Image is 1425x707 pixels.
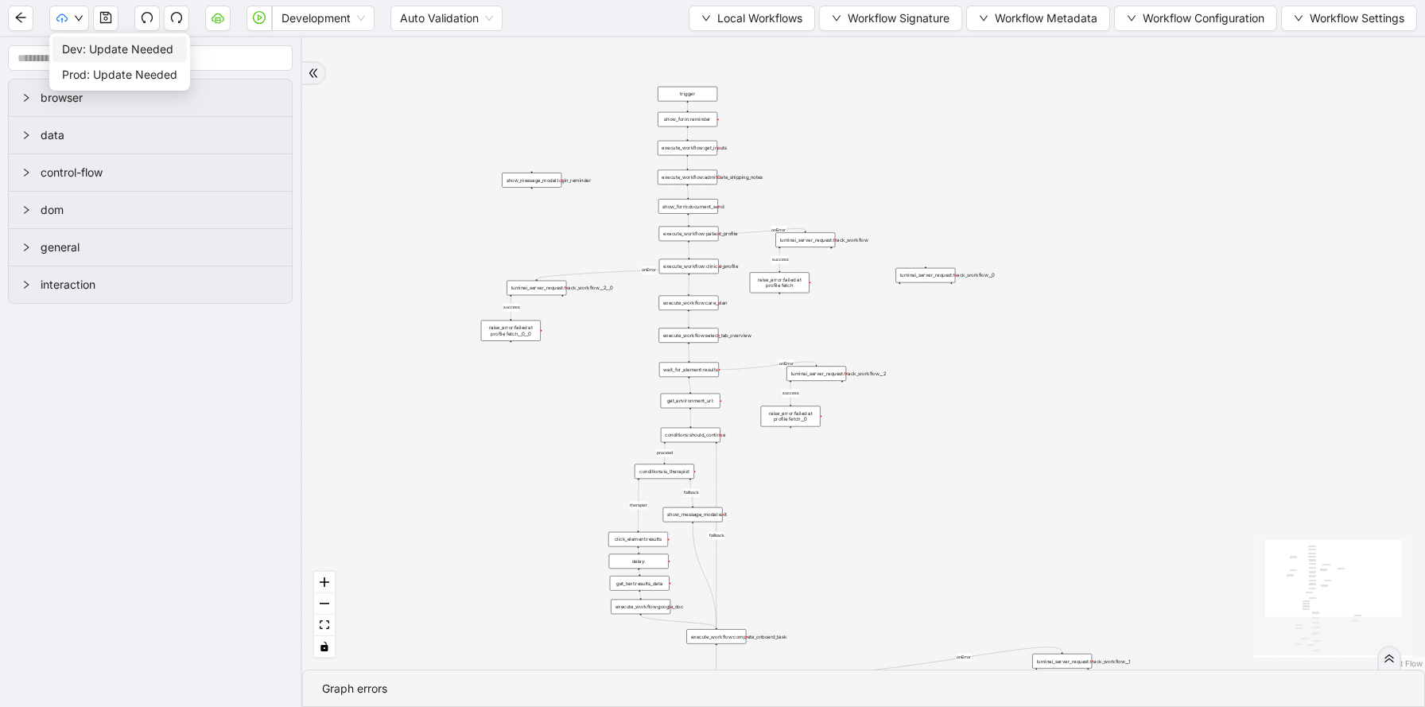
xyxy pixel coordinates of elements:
g: Edge from show_form:document_send to execute_workflow:patient_profile [688,215,689,224]
span: right [21,205,31,215]
span: Workflow Signature [848,10,949,27]
button: arrow-left [8,6,33,31]
span: right [21,168,31,177]
div: get_environment_url: [661,394,720,409]
div: luminai_server_request:track_workflow__1 [1032,654,1092,669]
g: Edge from luminai_server_request:track_workflow__2__0 to raise_error:failed at profile fetch__0__0 [503,297,520,319]
g: Edge from conditions:is_therapist to show_message_modal:exit [683,480,700,506]
div: show_form:reminder [658,112,717,127]
div: raise_error:failed at profile fetch__0__0plus-circle [481,320,541,341]
div: raise_error:failed at profile fetch__0plus-circle [761,406,821,426]
span: down [74,14,83,23]
span: down [832,14,841,23]
div: execute_workflow:admitDate_shipping_notes [658,170,717,185]
div: execute_workflow:google_doc [611,600,670,615]
span: right [21,280,31,289]
g: Edge from conditions:is_therapist to click_element:results [629,480,647,530]
button: play-circle [247,6,272,31]
div: click_element:results [608,532,668,547]
div: execute_workflow:complete_onboard_task [686,629,746,644]
div: execute_workflow:patient_profile [659,227,719,242]
span: plus-circle [895,289,905,299]
button: zoom in [314,572,335,593]
span: Dev: Update Needed [62,41,177,58]
button: downWorkflow Configuration [1114,6,1277,31]
g: Edge from luminai_server_request:track_workflow__2 to raise_error:failed at profile fetch__0 [782,383,799,405]
div: execute_workflow:select_tab_overview [658,328,718,343]
button: save [93,6,118,31]
div: show_message_modal:exit [663,507,723,522]
div: general [9,229,292,266]
span: down [1127,14,1136,23]
g: Edge from execute_workflow:admitDate_shipping_notes to show_form:document_send [687,186,688,197]
div: conditions:should_continue [661,428,720,443]
span: cloud-server [212,11,224,24]
button: cloud-server [205,6,231,31]
div: conditions:is_therapist [635,464,694,479]
button: toggle interactivity [314,636,335,658]
button: downWorkflow Settings [1281,6,1417,31]
div: execute_workflow:clinical_profile [659,259,719,274]
g: Edge from click_element:results to delay: [638,548,639,552]
span: double-right [308,68,319,79]
g: Edge from show_message_modal:exit to execute_workflow:complete_onboard_task [693,523,716,627]
div: wait_for_element:results [659,363,719,378]
span: down [701,14,711,23]
div: luminai_server_request:track_workflow__0 [895,268,955,283]
div: luminai_server_request:track_workflow [775,232,835,247]
span: play-circle [253,11,266,24]
g: Edge from luminai_server_request:track_workflow to raise_error:failed at profile fetch [771,249,789,271]
span: control-flow [41,164,279,181]
g: Edge from execute_workflow:google_doc to execute_workflow:complete_onboard_task [641,616,716,627]
span: Auto Validation [400,6,493,30]
div: show_form:document_send [658,199,718,214]
a: React Flow attribution [1381,658,1423,668]
span: interaction [41,276,279,293]
span: right [21,93,31,103]
g: Edge from execute_workflow:clinical_profile to luminai_server_request:track_workflow__2__0 [537,266,728,279]
span: plus-circle [557,301,568,312]
span: Workflow Configuration [1143,10,1264,27]
div: raise_error:failed at profile fetchplus-circle [750,272,810,293]
button: fit view [314,615,335,636]
div: luminai_server_request:track_workflow__0plus-circleplus-circle [895,268,955,283]
div: luminai_server_request:track_workflow__2 [786,366,846,381]
g: Edge from wait_for_element:results to get_environment_url: [689,379,690,392]
div: dom [9,192,292,228]
span: Prod: Update Needed [62,66,177,84]
div: get_text:results_data [610,576,670,591]
span: down [979,14,988,23]
span: save [99,11,112,24]
span: plus-circle [506,347,516,357]
div: browser [9,80,292,116]
span: plus-circle [837,387,848,397]
span: right [21,243,31,252]
span: plus-circle [946,289,957,299]
span: plus-circle [775,299,785,309]
div: execute_workflow:get_inputs [658,141,717,156]
span: plus-circle [826,253,837,263]
div: luminai_server_request:track_workflow__2__0plus-circle [507,281,566,296]
div: raise_error:failed at profile fetch [750,272,810,293]
div: luminai_server_request:track_workflowplus-circle [775,232,835,247]
span: plus-circle [786,433,796,443]
g: Edge from execute_workflow:select_tab_overview to wait_for_element:results [689,344,689,361]
span: dom [41,201,279,219]
button: zoom out [314,593,335,615]
div: show_message_modal:login_reminderplus-circle [502,173,561,188]
button: downWorkflow Metadata [966,6,1110,31]
g: Edge from execute_workflow:clinical_operation_touchPointNote to luminai_server_request:track_work... [747,647,1062,678]
div: trigger [658,87,717,102]
div: delay: [609,554,669,569]
div: execute_workflow:care_plan [658,296,718,311]
div: raise_error:failed at profile fetch__0 [761,406,821,426]
span: general [41,239,279,256]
